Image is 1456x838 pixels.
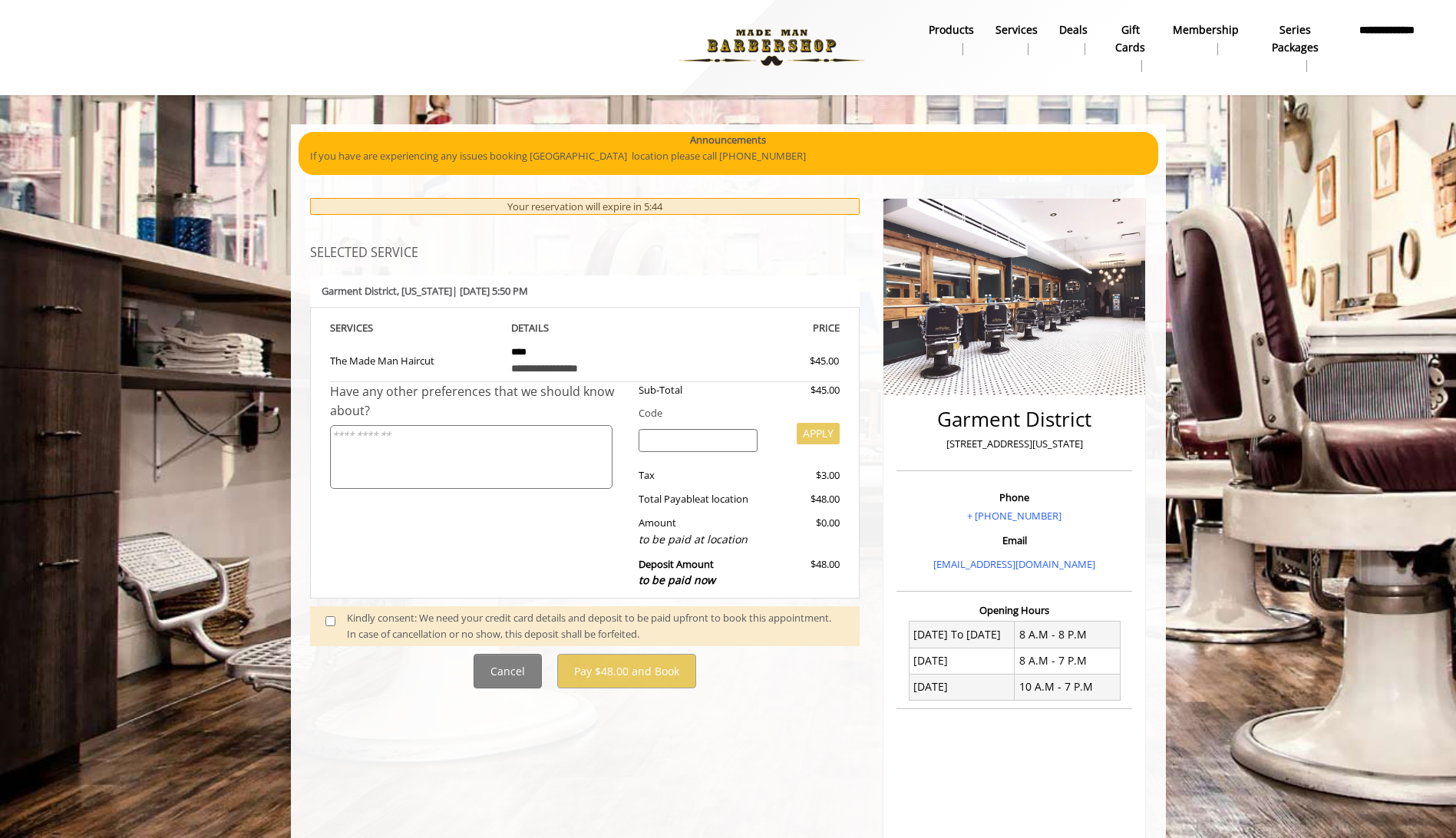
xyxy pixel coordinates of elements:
[967,509,1061,523] a: + [PHONE_NUMBER]
[929,21,974,38] b: products
[1048,19,1098,59] a: DealsDeals
[1015,674,1121,700] td: 10 A.M - 7 P.M
[310,198,860,216] div: Your reservation will expire in 5:44
[797,423,840,444] button: APPLY
[627,467,769,483] div: Tax
[639,572,715,587] span: to be paid now
[933,557,1095,571] a: [EMAIL_ADDRESS][DOMAIN_NAME]
[909,648,1015,674] td: [DATE]
[1173,21,1239,38] b: Membership
[627,515,769,548] div: Amount
[995,21,1038,38] b: Services
[330,382,628,421] div: Have any other preferences that we should know about?
[900,436,1128,452] p: [STREET_ADDRESS][US_STATE]
[639,531,758,548] div: to be paid at location
[769,467,840,483] div: $3.00
[896,605,1132,615] h3: Opening Hours
[1109,21,1152,56] b: gift cards
[310,148,1147,164] p: If you have are experiencing any issues booking [GEOGRAPHIC_DATA] location please call [PHONE_NUM...
[1162,19,1250,59] a: MembershipMembership
[918,19,985,59] a: Productsproducts
[500,319,670,337] th: DETAILS
[1098,19,1163,76] a: Gift cardsgift cards
[1260,21,1329,56] b: Series packages
[1015,648,1121,674] td: 8 A.M - 7 P.M
[627,491,769,507] div: Total Payable
[769,556,840,589] div: $48.00
[690,132,766,148] b: Announcements
[900,535,1128,546] h3: Email
[900,492,1128,503] h3: Phone
[310,246,860,260] h3: SELECTED SERVICE
[397,284,452,298] span: , [US_STATE]
[700,492,748,506] span: at location
[474,654,542,688] button: Cancel
[909,622,1015,648] td: [DATE] To [DATE]
[670,319,840,337] th: PRICE
[666,5,877,90] img: Made Man Barbershop logo
[330,319,500,337] th: SERVICE
[769,491,840,507] div: $48.00
[368,321,373,335] span: S
[347,610,844,642] div: Kindly consent: We need your credit card details and deposit to be paid upfront to book this appo...
[1059,21,1088,38] b: Deals
[330,337,500,382] td: The Made Man Haircut
[909,674,1015,700] td: [DATE]
[754,353,839,369] div: $45.00
[769,515,840,548] div: $0.00
[1015,622,1121,648] td: 8 A.M - 8 P.M
[639,557,715,588] b: Deposit Amount
[627,405,840,421] div: Code
[769,382,840,398] div: $45.00
[900,408,1128,431] h2: Garment District
[557,654,696,688] button: Pay $48.00 and Book
[1250,19,1340,76] a: Series packagesSeries packages
[985,19,1048,59] a: ServicesServices
[322,284,528,298] b: Garment District | [DATE] 5:50 PM
[627,382,769,398] div: Sub-Total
